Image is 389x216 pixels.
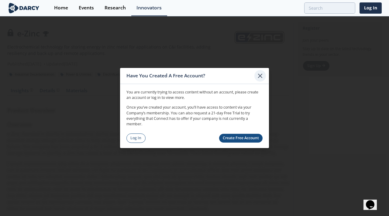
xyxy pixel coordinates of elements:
[105,5,126,10] div: Research
[363,192,383,210] iframe: chat widget
[136,5,162,10] div: Innovators
[126,105,263,127] p: Once you’ve created your account, you’ll have access to content via your Company’s membership. Yo...
[126,133,146,143] a: Log In
[7,3,40,13] img: logo-wide.svg
[304,2,355,14] input: Advanced Search
[54,5,68,10] div: Home
[126,70,254,82] div: Have You Created A Free Account?
[126,89,263,100] p: You are currently trying to access content without an account, please create an account or log in...
[79,5,94,10] div: Events
[360,2,382,14] a: Log In
[219,134,263,143] a: Create Free Account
